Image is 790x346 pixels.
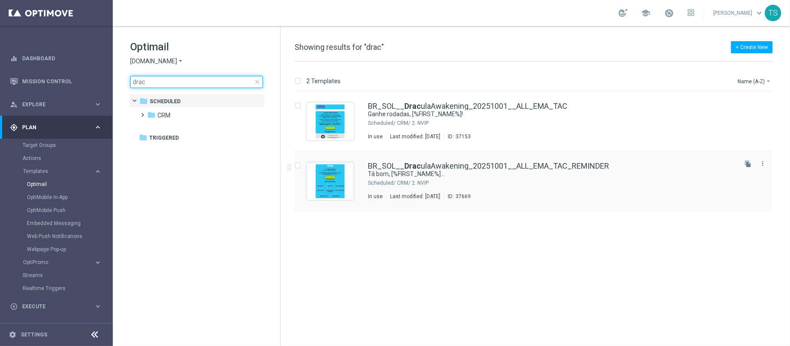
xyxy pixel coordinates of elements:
a: Streams [23,272,90,279]
span: CRM [157,111,170,119]
span: Scheduled [150,98,180,105]
div: Press SPACE to select this row. [286,91,788,151]
div: Tá bom, [%FIRST_NAME%]... [368,170,735,178]
span: Plan [22,125,94,130]
button: more_vert [758,158,767,169]
i: more_vert [759,160,766,167]
div: Streams [23,269,112,282]
button: OptiPromo keyboard_arrow_right [23,259,102,266]
a: Optimail [27,181,90,188]
button: play_circle_outline Execute keyboard_arrow_right [10,303,102,310]
div: Optimail [27,178,112,191]
i: gps_fixed [10,124,18,131]
i: settings [9,331,16,339]
i: keyboard_arrow_right [94,123,102,131]
div: Realtime Triggers [23,282,112,295]
p: 2 Templates [306,77,341,85]
div: In use [368,133,383,140]
span: school [641,8,650,18]
div: OptiPromo [23,256,112,269]
div: TS [765,5,781,21]
div: Templates [23,169,94,174]
span: keyboard_arrow_down [754,8,764,18]
div: Dashboard [10,47,102,70]
button: Templates keyboard_arrow_right [23,168,102,175]
img: 37153.jpeg [308,104,352,138]
div: OptiMobile In-App [27,191,112,204]
a: Ganhe rodadas, [%FIRST_NAME%]! [368,110,715,118]
img: 37669.jpeg [308,164,352,198]
span: close [254,78,261,85]
a: Realtime Triggers [23,285,90,292]
button: [DOMAIN_NAME] arrow_drop_down [130,57,184,65]
i: folder [147,111,156,119]
i: folder [139,133,148,142]
i: folder [139,97,148,105]
a: Mission Control [22,70,102,93]
a: [PERSON_NAME]keyboard_arrow_down [712,7,765,20]
a: Embedded Messaging [27,220,90,227]
button: + Create New [731,41,773,53]
button: gps_fixed Plan keyboard_arrow_right [10,124,102,131]
i: person_search [10,101,18,108]
div: ID: [444,133,471,140]
div: Press SPACE to select this row. [286,151,788,211]
i: keyboard_arrow_right [94,302,102,310]
a: OptiMobile In-App [27,194,90,201]
span: Explore [22,102,94,107]
button: file_copy [742,158,754,170]
span: [DOMAIN_NAME] [130,57,177,65]
a: Web Push Notifications [27,233,90,240]
button: person_search Explore keyboard_arrow_right [10,101,102,108]
a: Webpage Pop-up [27,246,90,253]
span: OptiPromo [23,260,85,265]
span: Triggered [149,134,179,142]
div: Webpage Pop-up [27,243,112,256]
div: Last modified: [DATE] [387,193,444,200]
a: Dashboard [22,47,102,70]
i: equalizer [10,55,18,62]
a: Tá bom, [%FIRST_NAME%]... [368,170,715,178]
span: Templates [23,169,85,174]
div: In use [368,193,383,200]
div: OptiMobile Push [27,204,112,217]
div: Templates [23,165,112,256]
div: Execute [10,303,94,310]
i: keyboard_arrow_right [94,167,102,176]
div: ID: [444,193,471,200]
div: 37669 [456,193,471,200]
a: Target Groups [23,142,90,149]
div: OptiPromo [23,260,94,265]
div: Ganhe rodadas, [%FIRST_NAME%]! [368,110,735,118]
span: Showing results for "drac" [295,42,384,52]
h1: Optimail [130,40,263,54]
div: Actions [23,152,112,165]
div: Last modified: [DATE] [387,133,444,140]
div: Explore [10,101,94,108]
a: Actions [23,155,90,162]
span: Execute [22,304,94,309]
i: keyboard_arrow_right [94,100,102,108]
button: Name (A-Z)arrow_drop_down [737,76,773,86]
div: Target Groups [23,139,112,152]
i: arrow_drop_down [765,78,772,85]
a: BR_SOL__DraculaAwakening_20251001__ALL_EMA_TAC [368,102,567,110]
a: OptiMobile Push [27,207,90,214]
div: Scheduled/CRM/2. NVIP [397,120,735,127]
div: Web Push Notifications [27,230,112,243]
div: Scheduled/CRM/2. NVIP [397,180,735,186]
div: Scheduled/ [368,120,396,127]
div: Scheduled/ [368,180,396,186]
a: BR_SOL__DraculaAwakening_20251001__ALL_EMA_TAC_REMINDER [368,162,609,170]
div: equalizer Dashboard [10,55,102,62]
b: Drac [404,101,421,111]
div: 37153 [456,133,471,140]
i: file_copy [744,160,751,167]
button: Mission Control [10,78,102,85]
